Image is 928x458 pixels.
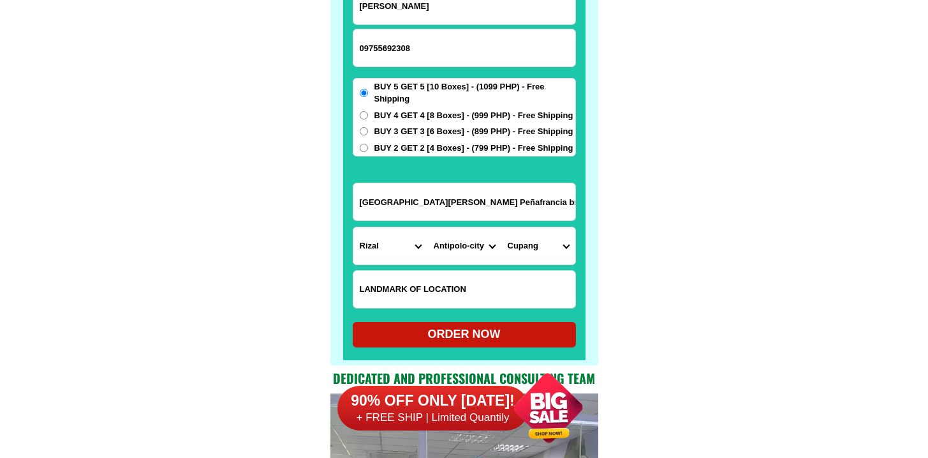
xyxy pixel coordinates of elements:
[360,144,368,152] input: BUY 2 GET 2 [4 Boxes] - (799 PHP) - Free Shipping
[360,111,368,119] input: BUY 4 GET 4 [8 Boxes] - (999 PHP) - Free Shipping
[360,89,368,97] input: BUY 5 GET 5 [10 Boxes] - (1099 PHP) - Free Shipping
[353,227,427,264] select: Select province
[427,227,501,264] select: Select district
[374,109,573,122] span: BUY 4 GET 4 [8 Boxes] - (999 PHP) - Free Shipping
[353,271,575,308] input: Input LANDMARKOFLOCATION
[337,392,529,411] h6: 90% OFF ONLY [DATE]!
[353,326,576,343] div: ORDER NOW
[374,125,573,138] span: BUY 3 GET 3 [6 Boxes] - (899 PHP) - Free Shipping
[360,127,368,135] input: BUY 3 GET 3 [6 Boxes] - (899 PHP) - Free Shipping
[374,142,573,155] span: BUY 2 GET 2 [4 Boxes] - (799 PHP) - Free Shipping
[501,227,575,264] select: Select commune
[353,183,575,220] input: Input address
[374,80,575,105] span: BUY 5 GET 5 [10 Boxes] - (1099 PHP) - Free Shipping
[337,411,529,425] h6: + FREE SHIP | Limited Quantily
[330,369,598,388] h2: Dedicated and professional consulting team
[353,29,575,66] input: Input phone_number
